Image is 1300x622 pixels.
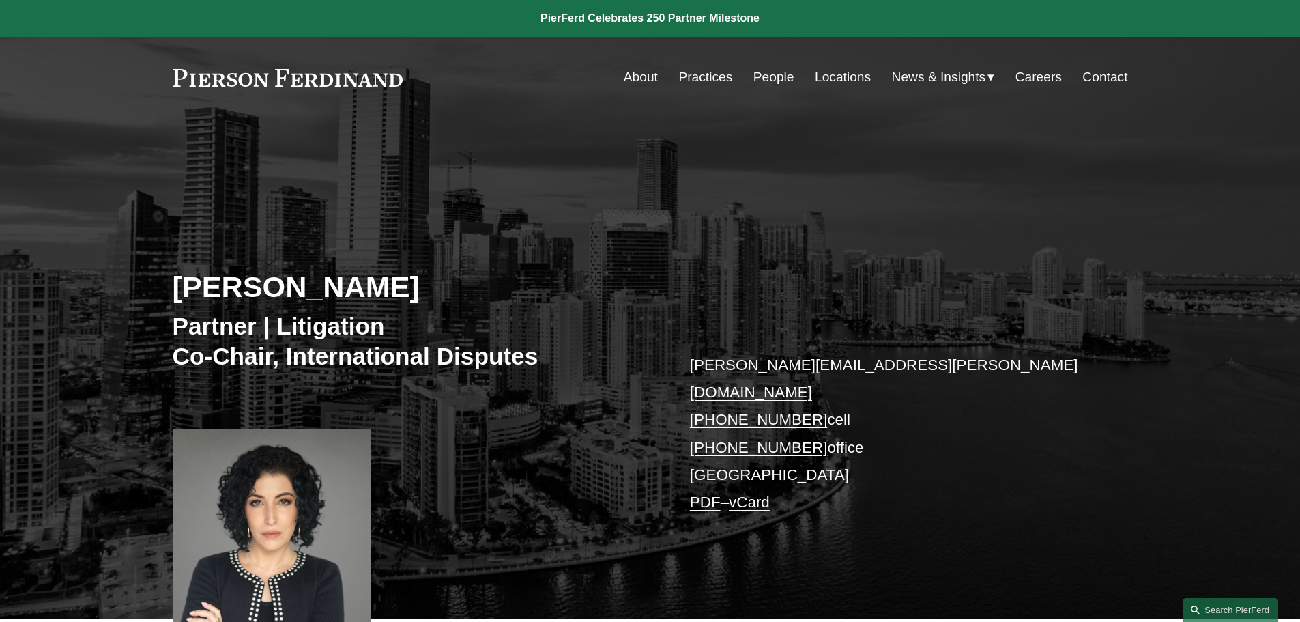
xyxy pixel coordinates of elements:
[690,494,721,511] a: PDF
[1183,598,1278,622] a: Search this site
[1082,64,1127,90] a: Contact
[173,269,650,305] h2: [PERSON_NAME]
[678,64,732,90] a: Practices
[1015,64,1062,90] a: Careers
[173,311,650,371] h3: Partner | Litigation Co-Chair, International Disputes
[892,64,995,90] a: folder dropdown
[753,64,794,90] a: People
[729,494,770,511] a: vCard
[690,439,828,456] a: [PHONE_NUMBER]
[815,64,871,90] a: Locations
[892,66,986,89] span: News & Insights
[690,356,1078,401] a: [PERSON_NAME][EMAIL_ADDRESS][PERSON_NAME][DOMAIN_NAME]
[690,352,1088,517] p: cell office [GEOGRAPHIC_DATA] –
[690,411,828,428] a: [PHONE_NUMBER]
[624,64,658,90] a: About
